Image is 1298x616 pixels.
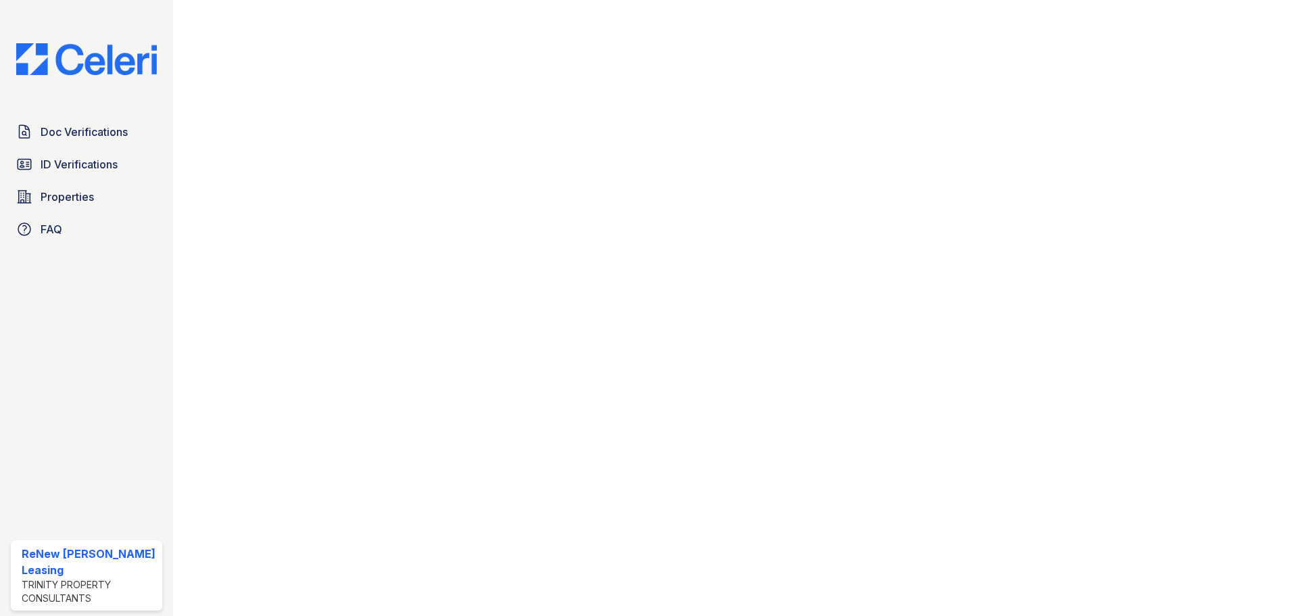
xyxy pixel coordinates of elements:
a: Doc Verifications [11,118,162,145]
span: ID Verifications [41,156,118,172]
a: ID Verifications [11,151,162,178]
span: Doc Verifications [41,124,128,140]
span: FAQ [41,221,62,237]
a: FAQ [11,216,162,243]
a: Properties [11,183,162,210]
div: ReNew [PERSON_NAME] Leasing [22,546,157,578]
img: CE_Logo_Blue-a8612792a0a2168367f1c8372b55b34899dd931a85d93a1a3d3e32e68fde9ad4.png [5,43,168,75]
div: Trinity Property Consultants [22,578,157,605]
span: Properties [41,189,94,205]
